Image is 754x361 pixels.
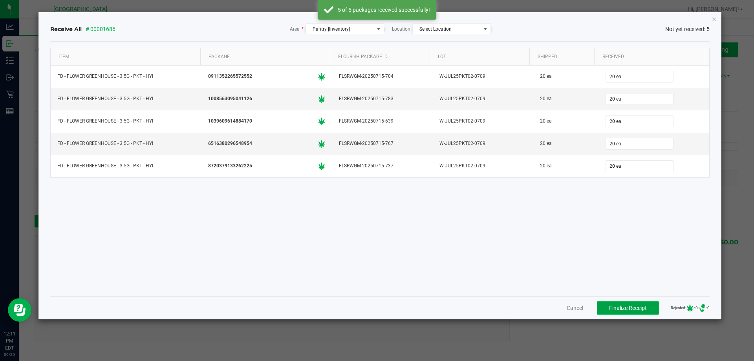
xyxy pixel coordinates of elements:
[57,52,197,61] a: ItemSortable
[55,115,197,127] div: FD - FLOWER GREENHOUSE - 3.5G - PKT - HYI
[57,52,197,61] div: Item
[50,25,82,33] span: Receive All
[419,26,452,32] span: Select Location
[337,160,428,172] div: FLSRWGM-20250715-737
[538,115,594,127] div: 20 ea
[337,115,428,127] div: FLSRWGM-20250715-639
[606,93,673,104] input: 0 ea
[207,52,327,61] a: PackageSortable
[600,52,701,61] div: Received
[55,138,197,149] div: FD - FLOWER GREENHOUSE - 3.5G - PKT - HYI
[336,52,426,61] a: Flourish Package IDSortable
[437,115,529,127] div: W-JUL25PKT02-0709
[597,301,659,315] button: Finalize Receipt
[538,160,594,172] div: 20 ea
[208,73,252,80] span: 0911352265572552
[538,93,594,104] div: 20 ea
[437,138,529,149] div: W-JUL25PKT02-0709
[606,116,673,127] input: 0 ea
[8,298,31,322] iframe: Resource center
[208,162,252,170] span: 8720379133262225
[313,26,350,32] span: Pantry [Inventory]
[55,93,197,104] div: FD - FLOWER GREENHOUSE - 3.5G - PKT - HYI
[207,52,327,61] div: Package
[337,93,428,104] div: FLSRWGM-20250715-783
[437,71,529,82] div: W-JUL25PKT02-0709
[337,138,428,149] div: FLSRWGM-20250715-767
[392,26,410,33] span: Location
[208,117,252,125] span: 1039609614884170
[336,52,426,61] div: Flourish Package ID
[208,95,252,103] span: 1008563095041126
[536,52,591,61] a: ShippedSortable
[606,161,673,172] input: 0 ea
[712,14,717,24] button: Close
[437,160,529,172] div: W-JUL25PKT02-0709
[609,305,647,311] span: Finalize Receipt
[208,140,252,147] span: 6516380296548954
[698,304,706,312] span: Number of Delivery Device barcodes either fully or partially rejected
[606,138,673,149] input: 0 ea
[567,304,583,312] button: Cancel
[86,25,115,33] span: # 00001686
[436,52,526,61] a: LotSortable
[671,304,710,312] span: Rejected: : 0 : 0
[538,138,594,149] div: 20 ea
[436,52,526,61] div: Lot
[55,160,197,172] div: FD - FLOWER GREENHOUSE - 3.5G - PKT - HYI
[290,26,304,33] span: Area
[538,71,594,82] div: 20 ea
[606,71,673,82] input: 0 ea
[412,23,491,35] span: NO DATA FOUND
[437,93,529,104] div: W-JUL25PKT02-0709
[665,25,710,33] span: Not yet received: 5
[536,52,591,61] div: Shipped
[338,6,430,14] div: 5 of 5 packages received successfully!
[55,71,197,82] div: FD - FLOWER GREENHOUSE - 3.5G - PKT - HYI
[686,304,694,312] span: Number of Cannabis barcodes either fully or partially rejected
[600,52,701,61] a: ReceivedSortable
[337,71,428,82] div: FLSRWGM-20250715-704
